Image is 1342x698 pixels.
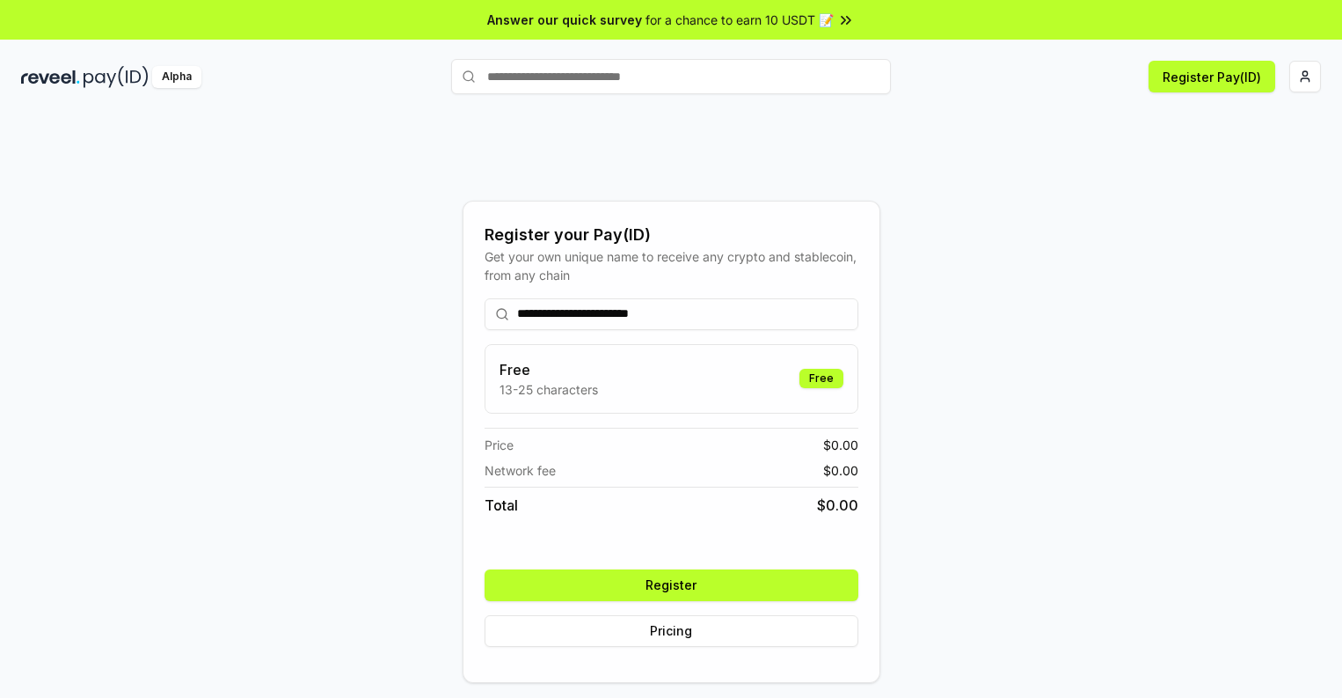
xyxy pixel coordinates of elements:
[817,495,858,516] span: $ 0.00
[485,495,518,516] span: Total
[500,380,598,399] p: 13-25 characters
[799,369,843,388] div: Free
[823,461,858,480] span: $ 0.00
[645,11,834,29] span: for a chance to earn 10 USDT 📝
[485,461,556,480] span: Network fee
[485,436,514,454] span: Price
[1149,61,1275,92] button: Register Pay(ID)
[500,359,598,380] h3: Free
[485,615,858,647] button: Pricing
[152,66,201,88] div: Alpha
[21,66,80,88] img: reveel_dark
[485,247,858,284] div: Get your own unique name to receive any crypto and stablecoin, from any chain
[487,11,642,29] span: Answer our quick survey
[84,66,149,88] img: pay_id
[485,569,858,601] button: Register
[823,436,858,454] span: $ 0.00
[485,223,858,247] div: Register your Pay(ID)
